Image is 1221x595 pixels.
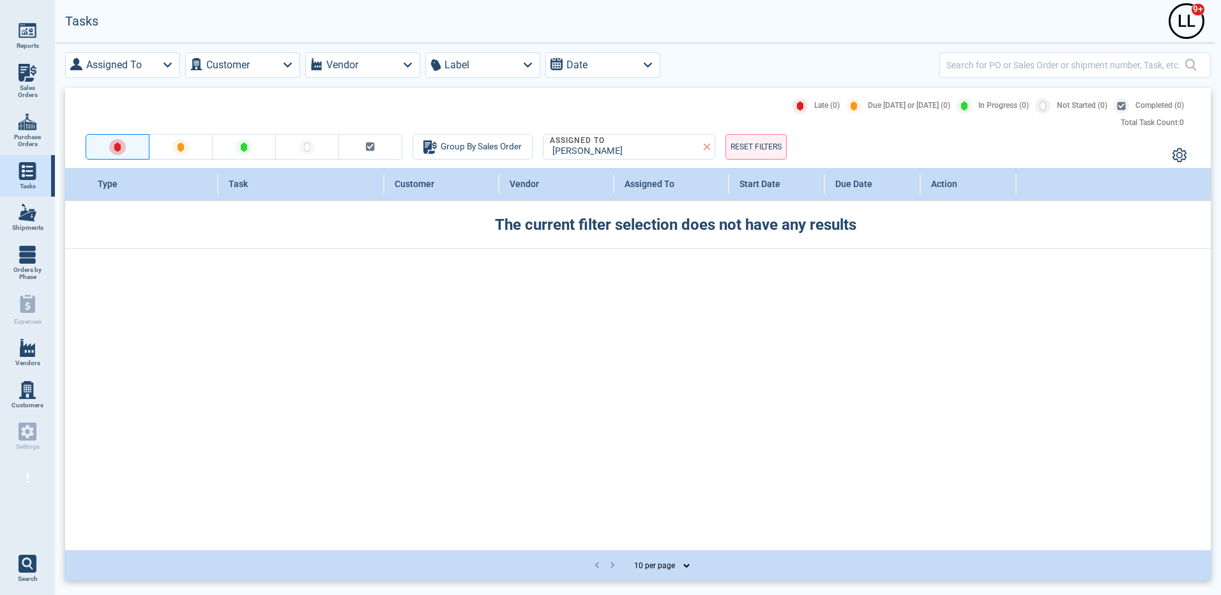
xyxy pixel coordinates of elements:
span: Vendors [15,359,40,367]
div: [PERSON_NAME] [549,146,704,157]
span: Shipments [12,224,43,232]
label: Assigned To [86,56,142,74]
span: Assigned To [625,179,674,189]
input: Search for PO or Sales Order or shipment number, Task, etc. [946,56,1185,74]
button: Group By Sales Order [413,134,533,160]
span: Search [18,575,38,583]
span: Purchase Orders [10,133,45,148]
span: Vendor [510,179,539,189]
span: Late (0) [814,102,840,110]
span: Tasks [20,183,36,190]
span: Action [931,179,957,189]
button: Customer [185,52,300,78]
img: menu_icon [19,204,36,222]
img: menu_icon [19,246,36,264]
div: L L [1171,5,1202,37]
label: Label [444,56,469,74]
button: Assigned To [65,52,180,78]
img: menu_icon [19,381,36,399]
img: menu_icon [19,162,36,180]
span: Not Started (0) [1057,102,1107,110]
img: menu_icon [19,339,36,357]
div: Total Task Count: 0 [1121,119,1184,128]
span: Task [229,179,248,189]
button: RESET FILTERS [725,134,787,160]
span: Due Date [835,179,872,189]
span: 9+ [1191,3,1205,16]
span: Type [98,179,118,189]
span: Customer [395,179,434,189]
button: Vendor [305,52,420,78]
span: Sales Orders [10,84,45,99]
span: Due [DATE] or [DATE] (0) [868,102,950,110]
span: Completed (0) [1135,102,1184,110]
img: menu_icon [19,22,36,40]
label: Date [566,56,588,74]
span: Orders by Phase [10,266,45,281]
span: In Progress (0) [978,102,1029,110]
h2: Tasks [65,14,98,29]
img: menu_icon [19,64,36,82]
label: Vendor [326,56,358,74]
span: Customers [11,402,43,409]
button: Label [425,52,540,78]
img: menu_icon [19,113,36,131]
div: Group By Sales Order [423,139,522,154]
button: Date [545,52,660,78]
span: Reports [17,42,39,50]
nav: pagination navigation [589,557,620,574]
label: Customer [206,56,250,74]
span: Start Date [739,179,780,189]
legend: Assigned To [549,137,606,146]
